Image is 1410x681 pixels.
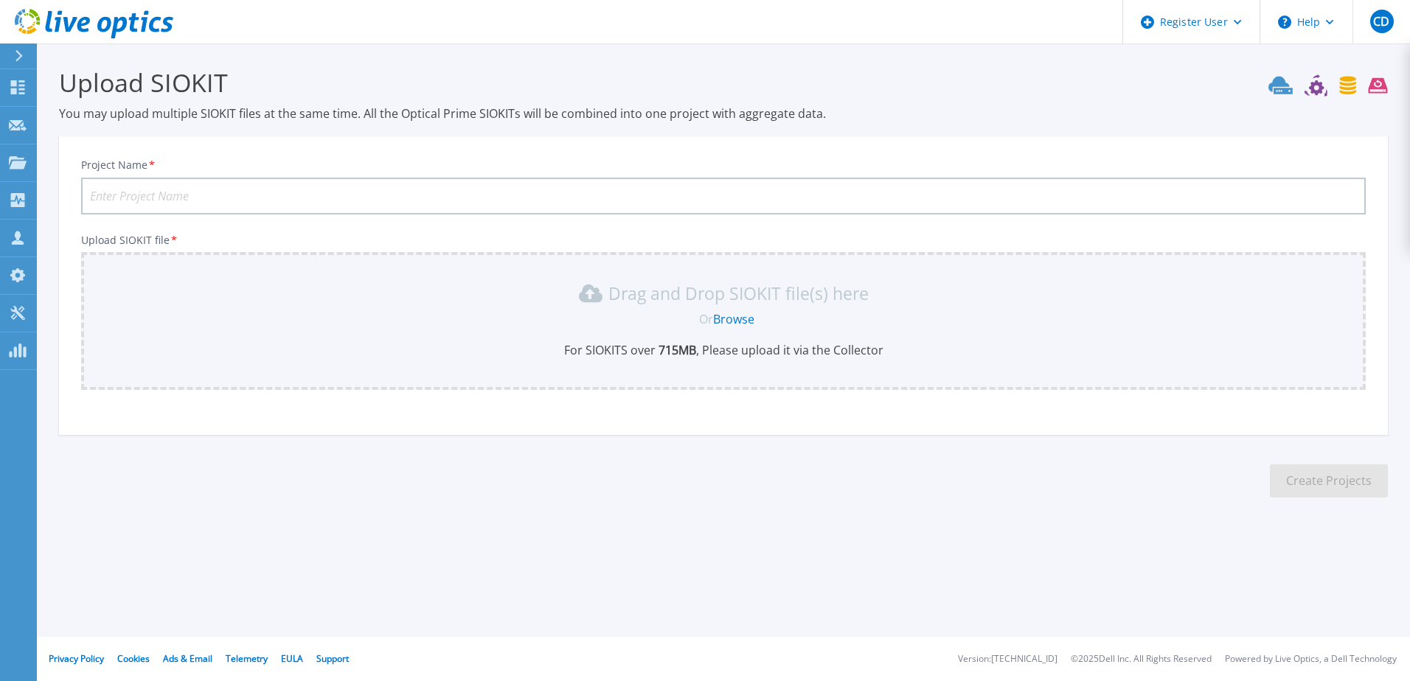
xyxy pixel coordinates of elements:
li: Powered by Live Optics, a Dell Technology [1225,654,1397,664]
a: Browse [713,311,754,327]
p: For SIOKITS over , Please upload it via the Collector [90,342,1357,358]
a: Support [316,652,349,665]
button: Create Projects [1270,464,1388,497]
span: CD [1373,15,1389,27]
a: EULA [281,652,303,665]
a: Ads & Email [163,652,212,665]
a: Privacy Policy [49,652,104,665]
h3: Upload SIOKIT [59,66,1388,99]
b: 715 MB [656,342,696,358]
a: Telemetry [226,652,268,665]
p: Drag and Drop SIOKIT file(s) here [608,286,869,301]
div: Drag and Drop SIOKIT file(s) here OrBrowseFor SIOKITS over 715MB, Please upload it via the Collector [90,282,1357,358]
input: Enter Project Name [81,178,1366,214]
label: Project Name [81,160,156,170]
p: Upload SIOKIT file [81,234,1366,246]
span: Or [699,311,713,327]
p: You may upload multiple SIOKIT files at the same time. All the Optical Prime SIOKITs will be comb... [59,105,1388,122]
li: © 2025 Dell Inc. All Rights Reserved [1071,654,1212,664]
a: Cookies [117,652,150,665]
li: Version: [TECHNICAL_ID] [958,654,1057,664]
